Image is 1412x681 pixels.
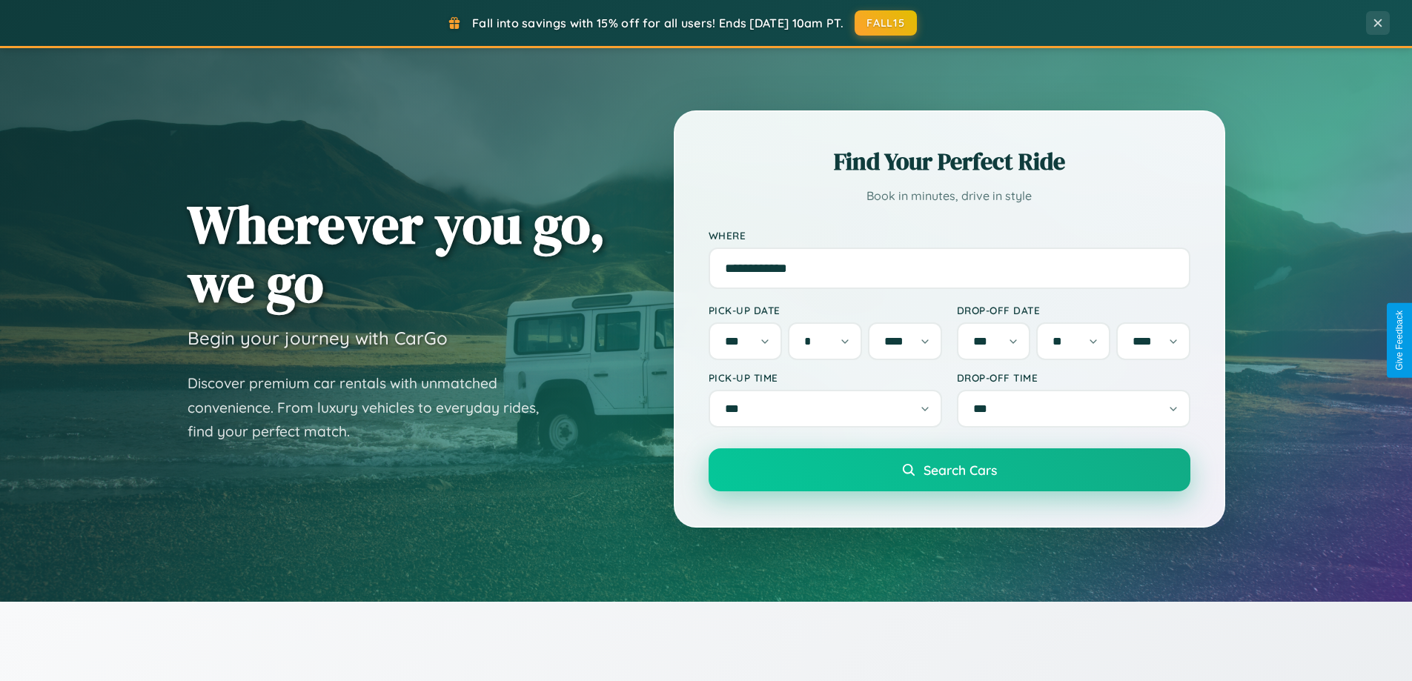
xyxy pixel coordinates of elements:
button: FALL15 [855,10,917,36]
button: Search Cars [709,448,1190,491]
h1: Wherever you go, we go [188,195,606,312]
label: Drop-off Time [957,371,1190,384]
span: Fall into savings with 15% off for all users! Ends [DATE] 10am PT. [472,16,843,30]
label: Drop-off Date [957,304,1190,316]
label: Pick-up Date [709,304,942,316]
p: Book in minutes, drive in style [709,185,1190,207]
div: Give Feedback [1394,310,1405,371]
span: Search Cars [924,462,997,478]
h3: Begin your journey with CarGo [188,327,448,349]
p: Discover premium car rentals with unmatched convenience. From luxury vehicles to everyday rides, ... [188,371,558,444]
label: Pick-up Time [709,371,942,384]
h2: Find Your Perfect Ride [709,145,1190,178]
label: Where [709,229,1190,242]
